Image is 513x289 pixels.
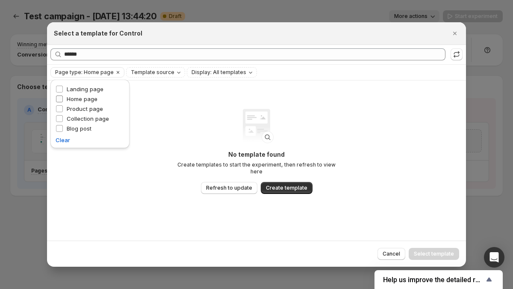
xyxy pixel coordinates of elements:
[383,250,400,257] span: Cancel
[383,276,484,284] span: Help us improve the detailed report for A/B campaigns
[55,69,114,76] span: Page type: Home page
[67,105,103,112] span: Product page
[261,182,313,194] button: Create template
[187,68,256,77] button: Display: All templates
[449,27,461,39] button: Close
[114,68,122,77] button: Clear
[484,247,504,268] div: Open Intercom Messenger
[206,185,252,191] span: Refresh to update
[383,274,494,285] button: Show survey - Help us improve the detailed report for A/B campaigns
[54,29,142,38] h2: Select a template for Control
[171,150,342,159] p: No template found
[171,161,342,175] p: Create templates to start the experiment, then refresh to view here
[192,69,246,76] span: Display: All templates
[131,69,174,76] span: Template source
[266,185,307,191] span: Create template
[51,68,114,77] button: Page type: Home page
[67,86,103,92] span: Landing page
[56,136,70,144] button: Clear
[67,95,97,102] span: Home page
[127,68,185,77] button: Template source
[67,125,91,132] span: Blog post
[67,115,109,122] span: Collection page
[201,182,257,194] button: Refresh to update
[377,248,405,260] button: Cancel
